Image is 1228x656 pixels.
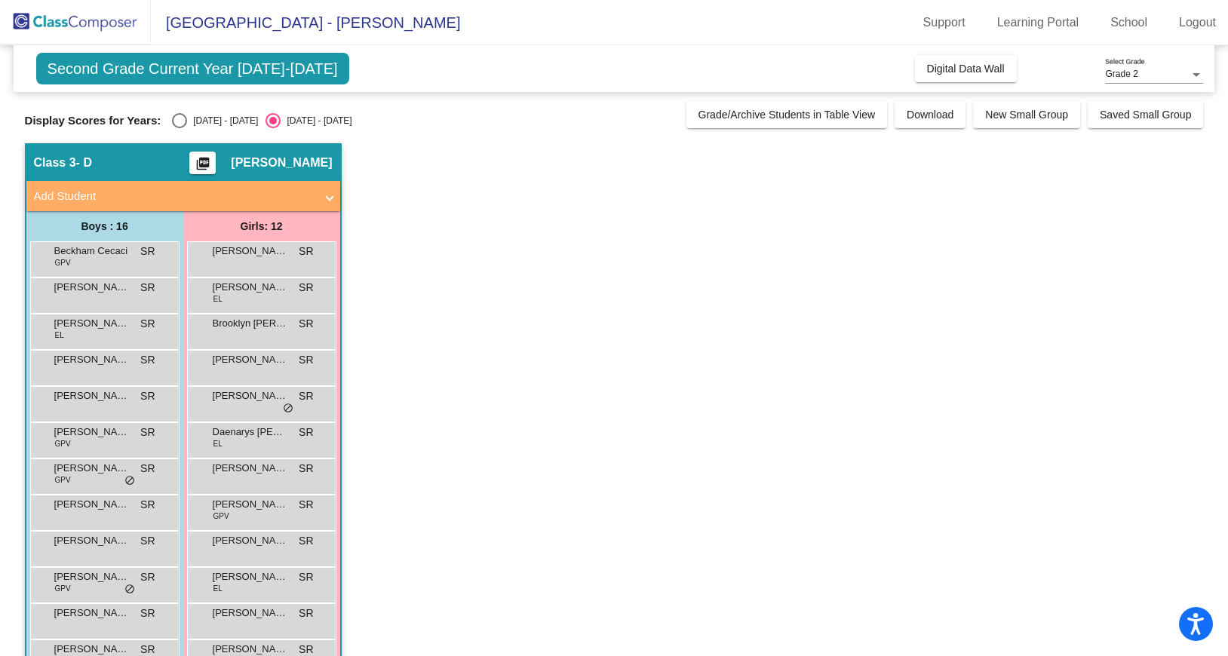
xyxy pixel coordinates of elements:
[213,569,288,584] span: [PERSON_NAME]
[299,280,313,296] span: SR
[55,330,64,341] span: EL
[698,109,876,121] span: Grade/Archive Students in Table View
[213,510,229,522] span: GPV
[213,316,288,331] span: Brooklyn [PERSON_NAME]
[54,461,130,476] span: [PERSON_NAME]
[55,257,71,268] span: GPV
[213,352,288,367] span: [PERSON_NAME]
[140,497,155,513] span: SR
[927,63,1005,75] span: Digital Data Wall
[985,109,1068,121] span: New Small Group
[299,388,313,404] span: SR
[124,475,135,487] span: do_not_disturb_alt
[140,316,155,332] span: SR
[140,461,155,477] span: SR
[283,403,293,415] span: do_not_disturb_alt
[54,605,130,621] span: [PERSON_NAME] [PERSON_NAME]
[151,11,460,35] span: [GEOGRAPHIC_DATA] - [PERSON_NAME]
[299,533,313,549] span: SR
[299,497,313,513] span: SR
[194,156,212,177] mat-icon: picture_as_pdf
[911,11,978,35] a: Support
[213,293,223,305] span: EL
[140,425,155,440] span: SR
[281,114,352,127] div: [DATE] - [DATE]
[172,113,352,128] mat-radio-group: Select an option
[1167,11,1228,35] a: Logout
[183,211,340,241] div: Girls: 12
[140,605,155,621] span: SR
[213,244,288,259] span: [PERSON_NAME]
[231,155,332,170] span: [PERSON_NAME]
[54,280,130,295] span: [PERSON_NAME]
[1088,101,1203,128] button: Saved Small Group
[299,461,313,477] span: SR
[140,280,155,296] span: SR
[213,583,223,594] span: EL
[1100,109,1191,121] span: Saved Small Group
[25,114,161,127] span: Display Scores for Years:
[54,316,130,331] span: [PERSON_NAME]
[299,316,313,332] span: SR
[26,211,183,241] div: Boys : 16
[1098,11,1159,35] a: School
[213,605,288,621] span: [PERSON_NAME]
[76,155,92,170] span: - D
[973,101,1080,128] button: New Small Group
[34,155,76,170] span: Class 3
[189,152,216,174] button: Print Students Details
[299,569,313,585] span: SR
[213,425,288,440] span: Daenarys [PERSON_NAME]
[55,474,71,486] span: GPV
[36,53,349,84] span: Second Grade Current Year [DATE]-[DATE]
[54,497,130,512] span: [PERSON_NAME]
[140,569,155,585] span: SR
[299,425,313,440] span: SR
[140,352,155,368] span: SR
[985,11,1091,35] a: Learning Portal
[213,461,288,476] span: [PERSON_NAME]
[213,438,223,449] span: EL
[140,533,155,549] span: SR
[55,583,71,594] span: GPV
[299,244,313,259] span: SR
[140,244,155,259] span: SR
[54,425,130,440] span: [PERSON_NAME]
[895,101,966,128] button: Download
[34,188,315,205] mat-panel-title: Add Student
[54,388,130,403] span: [PERSON_NAME]
[213,533,288,548] span: [PERSON_NAME]
[1105,69,1137,79] span: Grade 2
[26,181,340,211] mat-expansion-panel-header: Add Student
[140,388,155,404] span: SR
[54,352,130,367] span: [PERSON_NAME]
[213,280,288,295] span: [PERSON_NAME]
[299,352,313,368] span: SR
[187,114,258,127] div: [DATE] - [DATE]
[54,533,130,548] span: [PERSON_NAME]
[686,101,888,128] button: Grade/Archive Students in Table View
[213,497,288,512] span: [PERSON_NAME]
[213,388,288,403] span: [PERSON_NAME]
[299,605,313,621] span: SR
[915,55,1017,82] button: Digital Data Wall
[54,244,130,259] span: Beckham Cecaci
[55,438,71,449] span: GPV
[54,569,130,584] span: [PERSON_NAME]
[124,584,135,596] span: do_not_disturb_alt
[907,109,953,121] span: Download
